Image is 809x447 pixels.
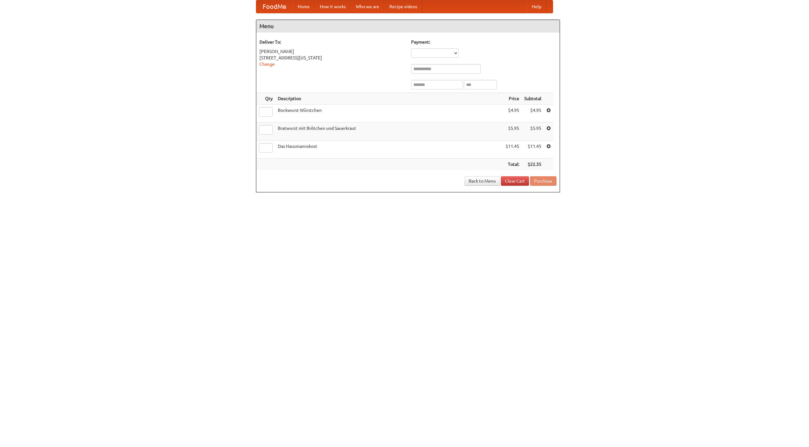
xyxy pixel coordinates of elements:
[530,176,557,186] button: Purchase
[522,93,544,105] th: Subtotal
[522,159,544,170] th: $22.35
[503,141,522,159] td: $11.45
[275,141,503,159] td: Das Hausmannskost
[259,55,405,61] div: [STREET_ADDRESS][US_STATE]
[275,93,503,105] th: Description
[259,39,405,45] h5: Deliver To:
[351,0,384,13] a: Who we are
[503,105,522,123] td: $4.95
[275,123,503,141] td: Bratwurst mit Brötchen und Sauerkraut
[503,93,522,105] th: Price
[527,0,546,13] a: Help
[501,176,529,186] a: Clear Cart
[275,105,503,123] td: Bockwurst Würstchen
[259,62,275,67] a: Change
[522,141,544,159] td: $11.45
[315,0,351,13] a: How it works
[503,159,522,170] th: Total:
[522,123,544,141] td: $5.95
[256,20,560,33] h4: Menu
[384,0,422,13] a: Recipe videos
[503,123,522,141] td: $5.95
[411,39,557,45] h5: Payment:
[465,176,500,186] a: Back to Menu
[293,0,315,13] a: Home
[256,93,275,105] th: Qty
[522,105,544,123] td: $4.95
[259,48,405,55] div: [PERSON_NAME]
[256,0,293,13] a: FoodMe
